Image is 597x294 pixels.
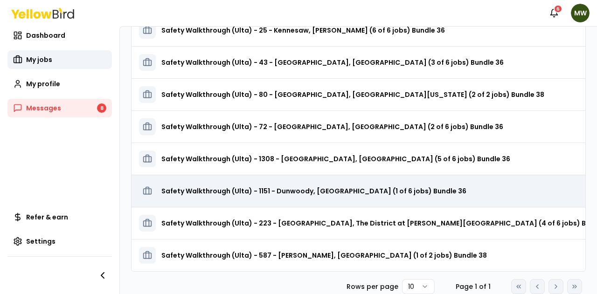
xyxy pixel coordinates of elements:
h3: Safety Walkthrough (Ulta) - 587 - [PERSON_NAME], [GEOGRAPHIC_DATA] (1 of 2 jobs) Bundle 38 [161,247,487,264]
a: Settings [7,232,112,251]
h3: Safety Walkthrough (Ulta) - 25 - Kennesaw, [PERSON_NAME] (6 of 6 jobs) Bundle 36 [161,22,445,39]
h3: Safety Walkthrough (Ulta) - 1308 - [GEOGRAPHIC_DATA], [GEOGRAPHIC_DATA] (5 of 6 jobs) Bundle 36 [161,150,510,167]
span: MW [571,4,590,22]
h3: Safety Walkthrough (Ulta) - 43 - [GEOGRAPHIC_DATA], [GEOGRAPHIC_DATA] (3 of 6 jobs) Bundle 36 [161,54,504,71]
span: Dashboard [26,31,65,40]
a: Dashboard [7,26,112,45]
a: My profile [7,75,112,93]
div: Page 1 of 1 [450,282,496,291]
div: 8 [97,103,106,113]
p: Rows per page [347,282,398,291]
span: Refer & earn [26,212,68,222]
a: Messages8 [7,99,112,117]
button: 6 [545,4,563,22]
span: My profile [26,79,60,89]
h3: Safety Walkthrough (Ulta) - 1151 - Dunwoody, [GEOGRAPHIC_DATA] (1 of 6 jobs) Bundle 36 [161,183,466,199]
span: My jobs [26,55,52,64]
div: 6 [554,5,562,13]
h3: Safety Walkthrough (Ulta) - 80 - [GEOGRAPHIC_DATA], [GEOGRAPHIC_DATA][US_STATE] (2 of 2 jobs) Bun... [161,86,544,103]
a: Refer & earn [7,208,112,226]
a: My jobs [7,50,112,69]
h3: Safety Walkthrough (Ulta) - 72 - [GEOGRAPHIC_DATA], [GEOGRAPHIC_DATA] (2 of 6 jobs) Bundle 36 [161,118,503,135]
span: Messages [26,103,61,113]
span: Settings [26,237,56,246]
